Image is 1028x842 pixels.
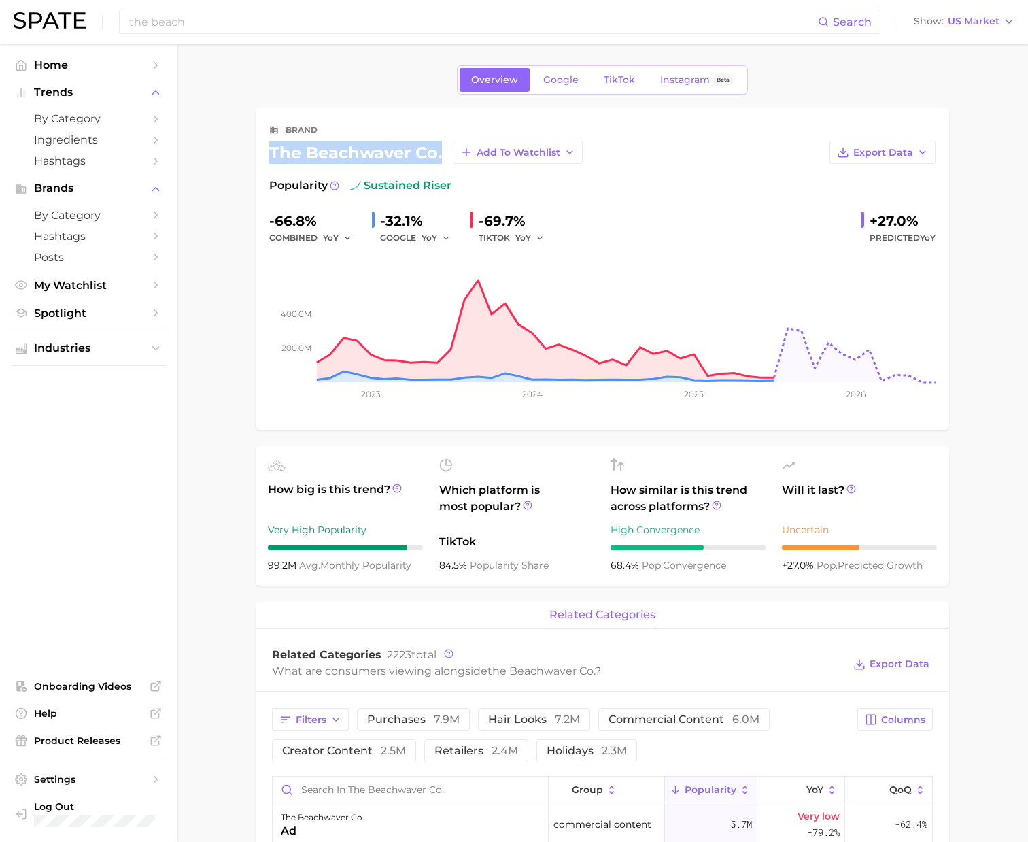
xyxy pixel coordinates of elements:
span: 5.7m [730,816,752,832]
a: Log out. Currently logged in with e-mail yumi.toki@spate.nyc. [11,796,166,831]
a: My Watchlist [11,275,166,296]
span: US Market [948,18,999,25]
span: Onboarding Videos [34,680,143,692]
input: Search in the beachwaver co. [273,777,548,803]
img: SPATE [14,12,86,29]
a: TikTok [592,68,647,92]
a: Overview [460,68,530,92]
span: Export Data [853,147,913,158]
span: related categories [549,609,655,621]
span: by Category [34,112,143,125]
a: Help [11,703,166,724]
span: commercial content [609,714,759,725]
span: Columns [881,714,925,726]
div: -66.8% [269,210,361,232]
span: Log Out [34,801,155,813]
span: hair looks [488,714,580,725]
span: +27.0% [782,559,817,571]
tspan: 2024 [522,389,543,399]
a: InstagramBeta [649,68,745,92]
span: QoQ [889,784,912,795]
span: -62.4% [895,816,927,832]
abbr: popularity index [642,559,663,571]
div: the beachwaver co. [281,809,364,826]
span: 99.2m [268,559,299,571]
span: Which platform is most popular? [439,482,594,527]
a: by Category [11,205,166,226]
div: What are consumers viewing alongside ? [272,662,843,680]
div: ad [281,823,364,839]
span: by Category [34,209,143,222]
span: Will it last? [782,482,937,515]
span: My Watchlist [34,279,143,292]
span: Industries [34,342,143,354]
span: Instagram [660,74,710,86]
button: Popularity [665,777,757,803]
span: popularity share [470,559,549,571]
a: Ingredients [11,129,166,150]
a: Hashtags [11,226,166,247]
abbr: average [299,559,320,571]
a: Spotlight [11,303,166,324]
button: group [549,777,664,803]
button: YoY [757,777,845,803]
button: QoQ [845,777,932,803]
button: Export Data [850,655,933,674]
span: How similar is this trend across platforms? [611,482,766,515]
span: Ingredients [34,133,143,146]
span: -79.2% [807,824,840,841]
span: How big is this trend? [268,482,423,515]
img: sustained riser [350,180,361,191]
span: retailers [434,745,518,756]
button: Columns [857,708,933,731]
div: High Convergence [611,522,766,538]
input: Search here for a brand, industry, or ingredient [128,10,818,33]
a: Posts [11,247,166,268]
span: 7.9m [434,713,460,726]
button: Filters [272,708,349,731]
div: Uncertain [782,522,937,538]
span: Filters [296,714,326,726]
span: Help [34,707,143,720]
span: YoY [515,232,531,243]
div: -32.1% [380,210,460,232]
span: creator content [282,745,406,756]
span: 6.0m [732,713,759,726]
div: TIKTOK [479,230,553,246]
span: 84.5% [439,559,470,571]
span: the beachwaver co. [487,664,595,677]
span: Very low [798,808,840,824]
a: Onboarding Videos [11,676,166,696]
a: Settings [11,769,166,790]
span: 2223 [387,648,411,661]
button: ShowUS Market [910,13,1018,31]
span: Product Releases [34,735,143,747]
span: Hashtags [34,154,143,167]
span: Related Categories [272,648,381,661]
span: Search [833,16,872,29]
span: sustained riser [350,178,451,194]
div: -69.7% [479,210,553,232]
span: Hashtags [34,230,143,243]
span: 2.3m [602,744,627,757]
span: Google [543,74,579,86]
tspan: 2025 [684,389,704,399]
span: Trends [34,86,143,99]
span: Add to Watchlist [477,147,560,158]
a: Google [532,68,590,92]
span: Posts [34,251,143,264]
a: Home [11,54,166,75]
span: Home [34,58,143,71]
div: GOOGLE [380,230,460,246]
a: Product Releases [11,730,166,751]
span: TikTok [439,534,594,550]
a: Hashtags [11,150,166,171]
button: Trends [11,82,166,103]
div: 5 / 10 [782,545,937,550]
button: YoY [422,230,451,246]
span: total [387,648,436,661]
span: Overview [471,74,518,86]
span: TikTok [604,74,635,86]
span: Show [914,18,944,25]
tspan: 2026 [846,389,866,399]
